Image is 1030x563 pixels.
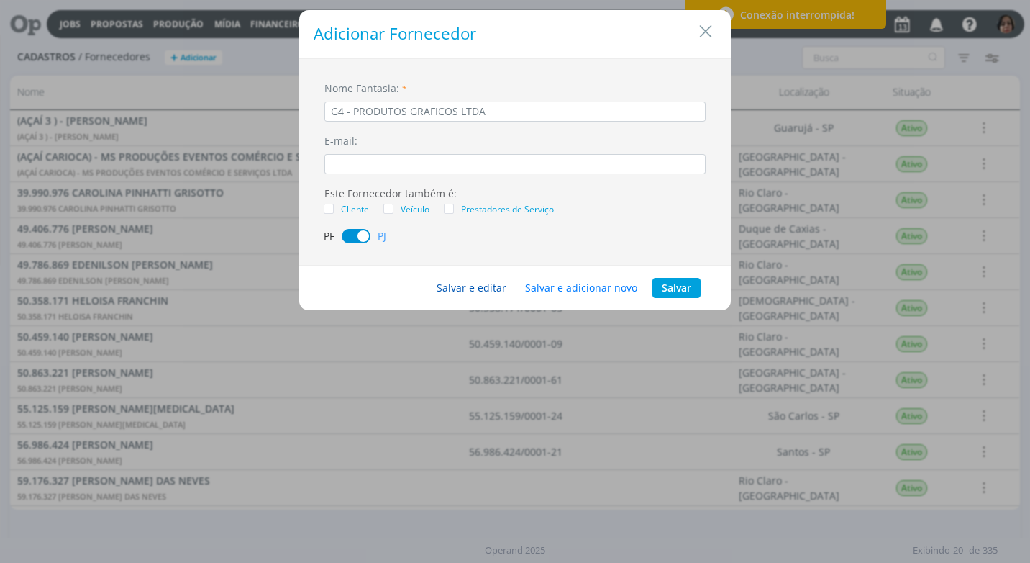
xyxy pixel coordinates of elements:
[324,133,357,148] label: E-mail:
[314,186,716,201] div: Este Fornecedor também é:
[461,203,554,215] span: Prestadores de Serviço
[516,278,647,298] button: Salvar e adicionar novo
[401,203,429,215] span: Veículo
[324,231,334,241] span: PF
[427,278,516,298] button: Salvar e editar
[378,231,386,241] span: PJ
[324,81,399,96] label: Nome Fantasia:
[299,10,731,310] div: dialog
[341,203,369,215] span: Cliente
[652,278,701,298] button: Salvar
[695,19,716,42] button: Close
[314,24,716,44] h1: Adicionar Fornecedor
